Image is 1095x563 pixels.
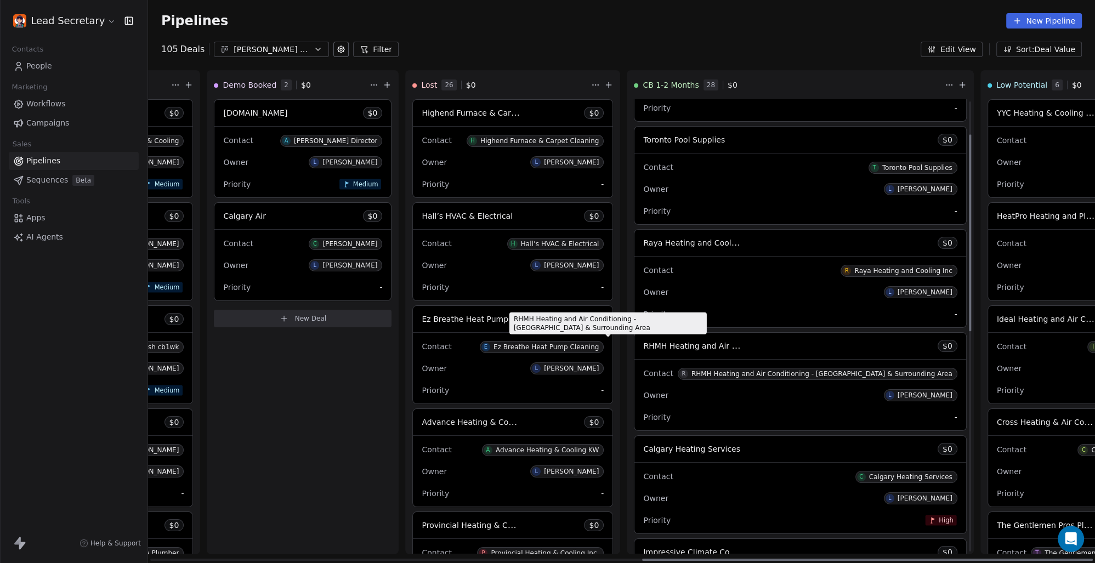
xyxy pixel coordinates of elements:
[643,163,673,172] span: Contact
[643,237,757,248] span: Raya Heating and Cooling Inc
[422,445,451,454] span: Contact
[888,185,892,194] div: L
[313,240,317,248] div: C
[9,209,139,227] a: Apps
[955,206,957,217] span: -
[421,79,437,90] span: Lost
[214,310,392,327] button: New Deal
[921,42,983,57] button: Edit View
[939,516,953,524] span: High
[9,228,139,246] a: AI Agents
[997,158,1022,167] span: Owner
[643,413,671,422] span: Priority
[368,107,378,118] span: $ 0
[124,468,179,475] div: [PERSON_NAME]
[301,79,311,90] span: $ 0
[422,261,447,270] span: Owner
[943,340,952,351] span: $ 0
[31,14,105,28] span: Lead Secretary
[422,136,451,145] span: Contact
[634,435,966,534] div: Calgary Heating Services$0ContactCCalgary Heating ServicesOwnerL[PERSON_NAME]PriorityHigh
[898,288,952,296] div: [PERSON_NAME]
[314,261,317,270] div: L
[997,467,1022,476] span: Owner
[422,314,544,324] span: Ez Breathe Heat Pump Cleaning
[1052,79,1063,90] span: 6
[997,261,1022,270] span: Owner
[294,137,377,145] div: [PERSON_NAME] Director
[601,488,604,499] span: -
[544,261,599,269] div: [PERSON_NAME]
[997,548,1026,557] span: Contact
[997,386,1024,395] span: Priority
[643,494,668,503] span: Owner
[872,163,876,172] div: T
[379,282,382,293] span: -
[943,443,952,454] span: $ 0
[521,240,599,248] div: Hall’s HVAC & Electrical
[441,79,456,90] span: 26
[7,79,52,95] span: Marketing
[422,520,547,530] span: Provincial Heating & Cooling Inc.
[169,211,179,221] span: $ 0
[997,180,1024,189] span: Priority
[996,42,1082,57] button: Sort: Deal Value
[214,71,367,99] div: Demo Booked2$0
[412,71,589,99] div: Lost26$0
[322,261,377,269] div: [PERSON_NAME]
[223,136,253,145] span: Contact
[491,549,599,557] div: Provincial Heating & Cooling Inc.
[161,13,228,29] span: Pipelines
[8,193,35,209] span: Tools
[888,288,892,297] div: L
[281,79,292,90] span: 2
[511,240,515,248] div: H
[643,185,668,194] span: Owner
[155,386,180,394] span: Medium
[496,446,599,454] div: Advance Heating & Cooling KW
[643,104,671,112] span: Priority
[223,261,248,270] span: Owner
[13,12,117,30] button: Lead Secretary
[470,137,475,145] div: H
[996,79,1047,90] span: Low Potential
[643,516,671,525] span: Priority
[643,79,699,90] span: CB 1-2 Months
[854,267,952,275] div: Raya Heating and Cooling Inc
[535,261,538,270] div: L
[480,137,599,145] div: Highend Furnace & Carpet Cleaning
[26,98,66,110] span: Workflows
[90,539,141,548] span: Help & Support
[943,134,952,145] span: $ 0
[643,547,747,557] span: Impressive Climate Control
[544,365,599,372] div: [PERSON_NAME]
[955,103,957,113] span: -
[13,14,26,27] img: icon%2001.png
[124,158,179,166] div: [PERSON_NAME]
[223,180,251,189] span: Priority
[214,99,392,198] div: [DOMAIN_NAME]$0ContactA[PERSON_NAME] DirectorOwnerL[PERSON_NAME]PriorityMedium
[285,137,288,145] div: A
[997,239,1026,248] span: Contact
[493,343,599,351] div: Ez Breathe Heat Pump Cleaning
[859,473,863,481] div: C
[26,212,46,224] span: Apps
[422,364,447,373] span: Owner
[643,310,671,319] span: Priority
[888,391,892,400] div: L
[643,472,673,481] span: Contact
[422,283,449,292] span: Priority
[1006,13,1082,29] button: New Pipeline
[955,309,957,320] span: -
[322,240,377,248] div: [PERSON_NAME]
[898,185,952,193] div: [PERSON_NAME]
[412,99,613,198] div: Highend Furnace & Carpet Cleaning$0ContactHHighend Furnace & Carpet CleaningOwnerL[PERSON_NAME]Pr...
[703,79,718,90] span: 28
[422,386,449,395] span: Priority
[643,445,740,453] span: Calgary Heating Services
[314,158,317,167] div: L
[997,283,1024,292] span: Priority
[634,332,966,431] div: RHMH Heating and Air Conditioning - [GEOGRAPHIC_DATA] & Surrounding Area$0ContactRRHMH Heating an...
[368,211,378,221] span: $ 0
[898,494,952,502] div: [PERSON_NAME]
